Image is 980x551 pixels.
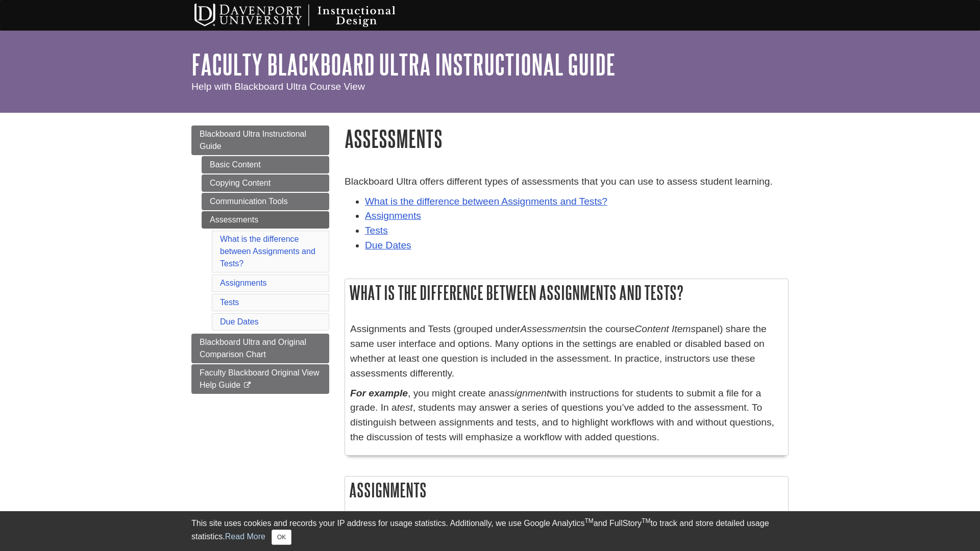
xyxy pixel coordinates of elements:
h2: What is the difference between Assignments and Tests? [345,279,788,306]
span: Blackboard Ultra Instructional Guide [200,130,306,151]
a: Blackboard Ultra Instructional Guide [191,126,329,155]
div: This site uses cookies and records your IP address for usage statistics. Additionally, we use Goo... [191,517,789,545]
em: Content Items [634,323,695,334]
a: What is the difference between Assignments and Tests? [365,196,607,207]
a: Basic Content [202,156,329,173]
p: Blackboard Ultra offers different types of assessments that you can use to assess student learning. [345,174,789,189]
a: Communication Tools [202,193,329,210]
div: Guide Page Menu [191,126,329,394]
h2: Assignments [345,477,788,504]
a: Faculty Blackboard Original View Help Guide [191,364,329,394]
img: Davenport University Instructional Design [186,3,431,28]
a: Tests [220,298,239,307]
a: What is the difference between Assignments and Tests? [220,235,315,268]
span: Help with Blackboard Ultra Course View [191,81,365,92]
strong: For example [350,388,408,398]
button: Close [272,530,291,545]
a: Blackboard Ultra and Original Comparison Chart [191,334,329,363]
a: Assessments [202,211,329,229]
a: Read More [225,532,265,541]
h1: Assessments [345,126,789,152]
a: Copying Content [202,174,329,192]
span: Faculty Blackboard Original View Help Guide [200,368,319,389]
a: Tests [365,225,388,236]
i: This link opens in a new window [243,382,252,389]
a: Faculty Blackboard Ultra Instructional Guide [191,48,616,80]
span: Blackboard Ultra and Original Comparison Chart [200,338,306,359]
a: Due Dates [365,240,411,251]
sup: TM [642,517,650,524]
p: Assignments and Tests (grouped under in the course panel) share the same user interface and optio... [350,322,783,381]
a: Assignments [220,279,267,287]
p: , you might create an with instructions for students to submit a file for a grade. In a , student... [350,386,783,445]
em: Assessments [521,323,579,334]
em: test [397,402,413,413]
sup: TM [584,517,593,524]
a: Due Dates [220,317,259,326]
em: assignment [499,388,549,398]
a: Assignments [365,210,421,221]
